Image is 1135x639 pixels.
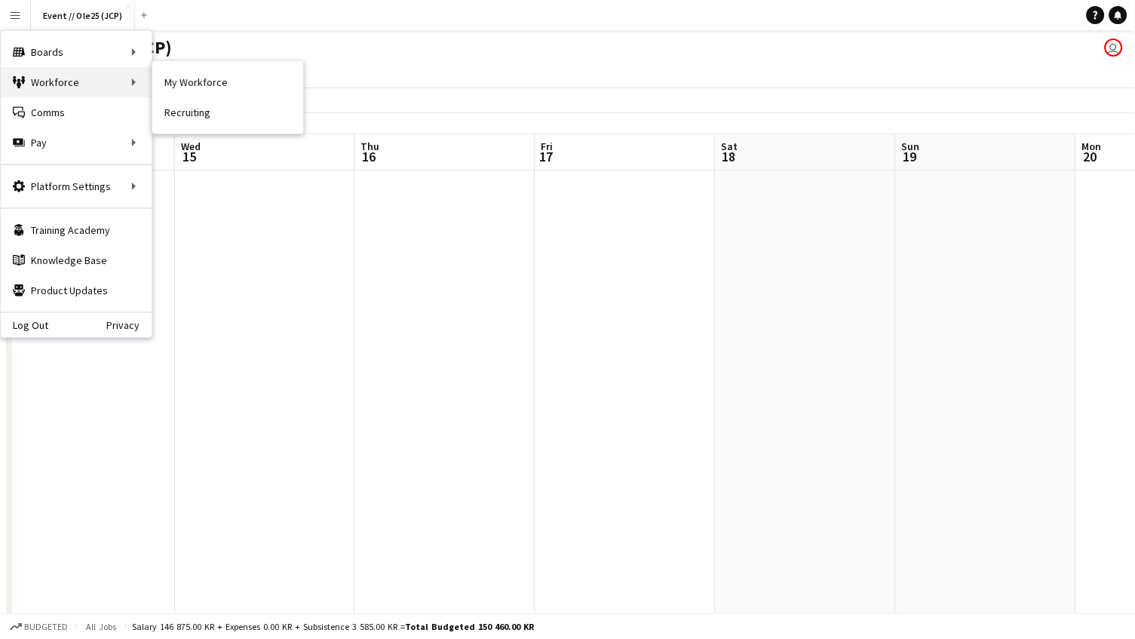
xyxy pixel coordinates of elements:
[8,619,70,635] button: Budgeted
[359,148,380,165] span: 16
[31,1,135,30] button: Event // Ole25 (JCP)
[541,140,554,153] span: Fri
[1,127,152,158] div: Pay
[539,148,554,165] span: 17
[152,67,303,97] a: My Workforce
[1,67,152,97] div: Workforce
[24,622,68,632] span: Budgeted
[900,148,920,165] span: 19
[1082,140,1102,153] span: Mon
[1,97,152,127] a: Comms
[179,148,201,165] span: 15
[152,97,303,127] a: Recruiting
[1,245,152,275] a: Knowledge Base
[1,215,152,245] a: Training Academy
[181,140,201,153] span: Wed
[1080,148,1102,165] span: 20
[902,140,920,153] span: Sun
[1,171,152,201] div: Platform Settings
[1,37,152,67] div: Boards
[361,140,380,153] span: Thu
[719,148,738,165] span: 18
[1,275,152,306] a: Product Updates
[1,319,48,331] a: Log Out
[722,140,738,153] span: Sat
[83,621,119,632] span: All jobs
[132,621,534,632] div: Salary 146 875.00 KR + Expenses 0.00 KR + Subsistence 3 585.00 KR =
[1105,38,1123,57] app-user-avatar: Ole Rise
[405,621,534,632] span: Total Budgeted 150 460.00 KR
[106,319,152,331] a: Privacy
